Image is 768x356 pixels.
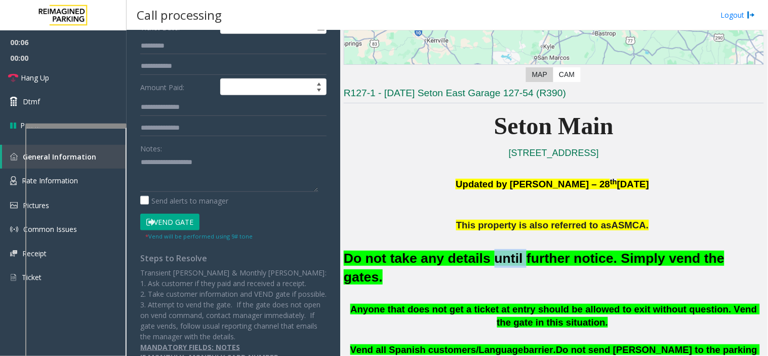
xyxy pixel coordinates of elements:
[140,140,162,154] label: Notes:
[10,273,17,282] img: 'icon'
[140,195,228,206] label: Send alerts to manager
[553,67,581,82] label: CAM
[140,267,327,278] p: Transient [PERSON_NAME] & Monthly [PERSON_NAME]:
[344,251,724,285] font: Do not take any details until further notice. Simply vend the gates.
[140,289,327,299] p: 2. Take customer information and VEND gate if possible.
[23,224,77,234] span: Common Issues
[456,220,612,230] span: This property is also referred to as
[23,201,49,210] span: Pictures
[10,202,18,209] img: 'icon'
[140,278,327,289] p: 1. Ask customer if they paid and received a receipt.
[140,214,199,231] button: Vend Gate
[2,145,127,169] a: General Information
[145,232,253,240] small: Vend will be performed using 9# tone
[23,96,40,107] span: Dtmf
[509,148,599,158] a: [STREET_ADDRESS]
[312,87,326,95] span: Decrease value
[526,67,553,82] label: Map
[140,254,327,263] h4: Steps to Resolve
[10,225,18,233] img: 'icon'
[22,176,78,185] span: Rate Information
[10,176,17,185] img: 'icon'
[21,72,49,83] span: Hang Up
[344,87,764,103] h3: R127-1 - [DATE] Seton East Garage 127-54 (R390)
[10,250,17,257] img: 'icon'
[494,112,614,139] span: Seton Main
[20,120,41,131] span: Pause
[617,179,649,189] span: [DATE]
[612,220,649,230] span: ASMCA.
[315,19,326,33] span: Toggle popup
[747,10,755,20] img: logout
[22,272,42,282] span: Ticket
[721,10,755,20] a: Logout
[132,3,227,27] h3: Call processing
[22,249,47,258] span: Receipt
[140,342,240,352] u: MANDATORY FIELDS: NOTES
[312,79,326,87] span: Increase value
[23,152,96,162] span: General Information
[138,78,218,96] label: Amount Paid:
[456,179,610,189] span: Updated by [PERSON_NAME] – 28
[10,153,18,161] img: 'icon'
[610,178,617,186] span: th
[523,344,556,355] span: barrier.
[350,304,760,328] span: Anyone that does not get a ticket at entry should be allowed to exit without question. Vend the g...
[350,344,523,355] span: Vend all Spanish customers/Language
[140,299,327,342] p: 3. Attempt to vend the gate. If the gate does not open on vend command, contact manager immediate...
